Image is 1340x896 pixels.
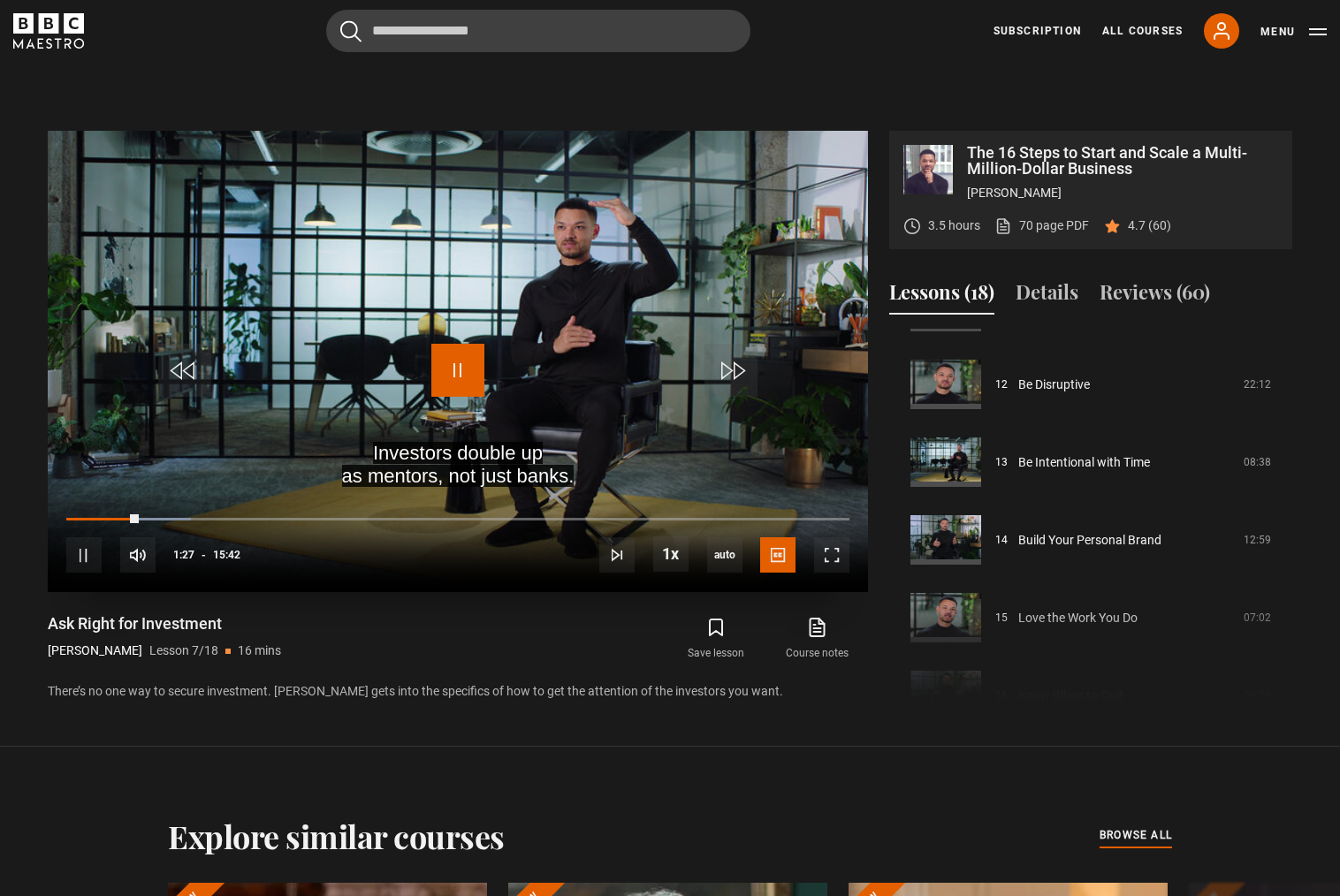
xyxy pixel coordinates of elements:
[1128,216,1171,235] p: 4.7 (60)
[340,20,362,42] button: Submit the search query
[928,216,980,235] p: 3.5 hours
[1016,277,1078,315] button: Details
[666,613,766,664] button: Save lesson
[213,539,240,571] span: 15:42
[1100,277,1210,315] button: Reviews (60)
[707,537,742,573] div: Current quality: 360p
[967,145,1278,177] p: The 16 Steps to Start and Scale a Multi-Million-Dollar Business
[814,537,849,573] button: Fullscreen
[149,642,218,660] p: Lesson 7/18
[48,131,868,592] video-js: Video Player
[994,216,1089,235] a: 70 page PDF
[66,537,102,573] button: Pause
[48,613,281,634] h1: Ask Right for Investment
[120,537,156,573] button: Mute
[168,817,505,854] h2: Explore similar courses
[994,23,1081,39] a: Subscription
[66,518,849,521] div: Progress Bar
[1018,453,1150,472] a: Be Intentional with Time
[1102,23,1183,39] a: All Courses
[326,10,750,52] input: Search
[1100,826,1172,846] a: browse all
[238,642,281,660] p: 16 mins
[760,537,796,573] button: Captions
[967,184,1278,202] p: [PERSON_NAME]
[1100,826,1172,844] span: browse all
[202,549,206,561] span: -
[1018,376,1090,394] a: Be Disruptive
[599,537,635,573] button: Next Lesson
[889,277,994,315] button: Lessons (18)
[653,536,689,572] button: Playback Rate
[1018,531,1161,550] a: Build Your Personal Brand
[767,613,868,664] a: Course notes
[173,539,194,571] span: 1:27
[48,682,868,701] p: There’s no one way to secure investment. [PERSON_NAME] gets into the specifics of how to get the ...
[48,642,142,660] p: [PERSON_NAME]
[1260,23,1327,41] button: Toggle navigation
[13,13,84,49] svg: BBC Maestro
[707,537,742,573] span: auto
